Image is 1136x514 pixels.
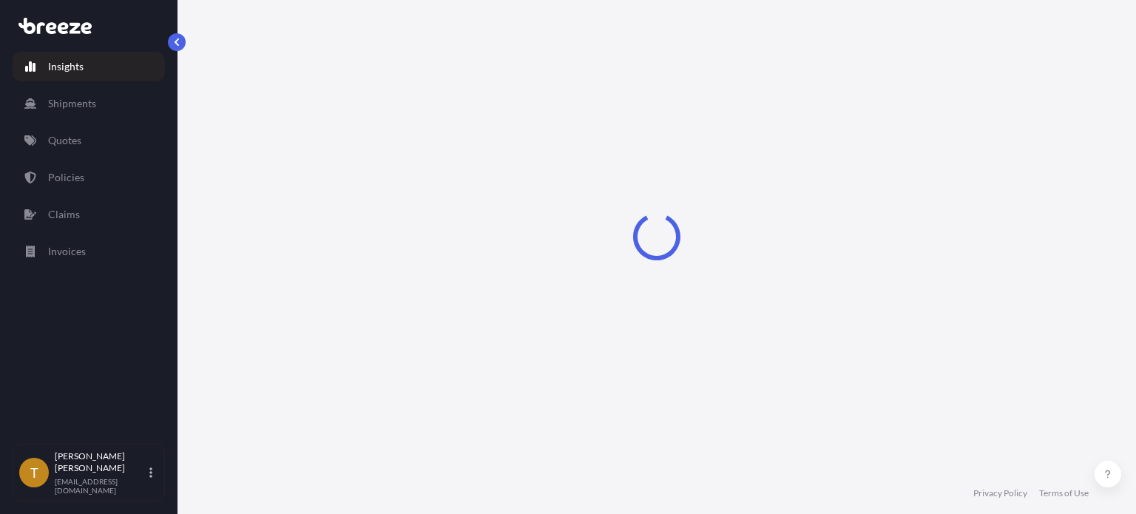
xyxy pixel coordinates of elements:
[13,237,165,266] a: Invoices
[55,450,146,474] p: [PERSON_NAME] [PERSON_NAME]
[48,244,86,259] p: Invoices
[13,126,165,155] a: Quotes
[1039,487,1089,499] a: Terms of Use
[973,487,1027,499] a: Privacy Policy
[48,133,81,148] p: Quotes
[13,200,165,229] a: Claims
[48,96,96,111] p: Shipments
[55,477,146,495] p: [EMAIL_ADDRESS][DOMAIN_NAME]
[30,465,38,480] span: T
[13,52,165,81] a: Insights
[48,59,84,74] p: Insights
[48,207,80,222] p: Claims
[48,170,84,185] p: Policies
[13,89,165,118] a: Shipments
[13,163,165,192] a: Policies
